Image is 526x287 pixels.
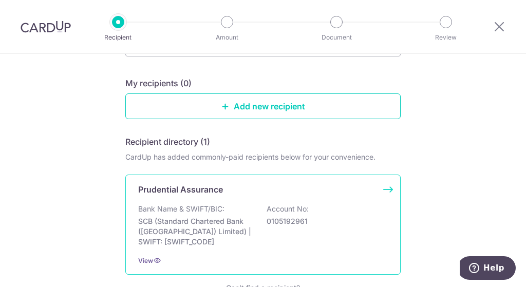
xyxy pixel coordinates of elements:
[267,216,382,226] p: 0105192961
[408,32,484,43] p: Review
[125,136,210,148] h5: Recipient directory (1)
[138,204,224,214] p: Bank Name & SWIFT/BIC:
[298,32,374,43] p: Document
[189,32,265,43] p: Amount
[460,256,516,282] iframe: Opens a widget where you can find more information
[125,93,401,119] a: Add new recipient
[125,152,401,162] div: CardUp has added commonly-paid recipients below for your convenience.
[138,216,253,247] p: SCB (Standard Chartered Bank ([GEOGRAPHIC_DATA]) Limited) | SWIFT: [SWIFT_CODE]
[80,32,156,43] p: Recipient
[138,257,153,264] a: View
[125,77,192,89] h5: My recipients (0)
[21,21,71,33] img: CardUp
[138,183,223,196] p: Prudential Assurance
[267,204,309,214] p: Account No:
